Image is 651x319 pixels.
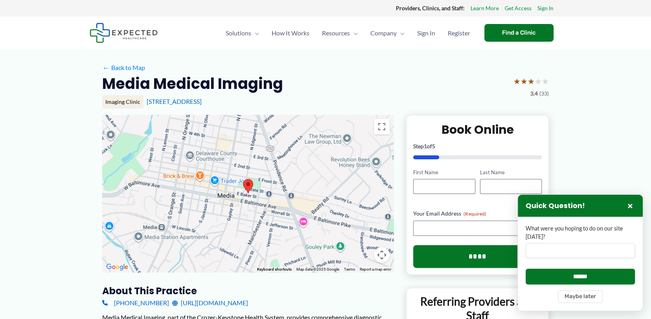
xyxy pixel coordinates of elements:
span: Register [448,19,470,47]
button: Maybe later [558,290,603,303]
a: How It Works [265,19,316,47]
a: Get Access [505,3,531,13]
span: Sign In [417,19,435,47]
a: SolutionsMenu Toggle [219,19,265,47]
a: ResourcesMenu Toggle [316,19,364,47]
span: ★ [535,74,542,89]
button: Close [625,201,635,210]
label: What were you hoping to do on our site [DATE]? [526,225,635,241]
span: 3.4 [530,89,538,99]
span: ★ [528,74,535,89]
img: Expected Healthcare Logo - side, dark font, small [90,23,158,43]
span: Solutions [226,19,251,47]
a: Learn More [471,3,499,13]
a: CompanyMenu Toggle [364,19,411,47]
a: [PHONE_NUMBER] [102,297,169,309]
label: Your Email Address [413,210,542,218]
a: Report a map error [360,267,391,271]
span: Menu Toggle [350,19,358,47]
h2: Media Medical Imaging [102,74,283,93]
span: Resources [322,19,350,47]
h2: Book Online [413,122,542,137]
label: First Name [413,169,475,176]
strong: Providers, Clinics, and Staff: [396,5,465,11]
a: [STREET_ADDRESS] [147,98,202,105]
div: Imaging Clinic [102,95,143,109]
h3: Quick Question! [526,201,585,210]
span: (Required) [463,211,486,217]
span: ← [102,64,110,71]
a: [URL][DOMAIN_NAME] [172,297,248,309]
button: Toggle fullscreen view [374,119,390,135]
span: ★ [513,74,520,89]
span: ★ [542,74,549,89]
button: Keyboard shortcuts [257,267,292,272]
nav: Primary Site Navigation [219,19,476,47]
span: Menu Toggle [251,19,259,47]
span: Company [370,19,397,47]
span: (33) [539,89,549,99]
span: Menu Toggle [397,19,405,47]
a: Open this area in Google Maps (opens a new window) [104,262,130,272]
span: ★ [520,74,528,89]
span: Map data ©2025 Google [296,267,339,271]
a: ←Back to Map [102,62,145,74]
p: Step of [413,144,542,149]
a: Sign In [537,3,554,13]
span: How It Works [272,19,309,47]
span: 1 [424,143,427,149]
a: Sign In [411,19,441,47]
img: Google [104,262,130,272]
a: Find a Clinic [484,24,554,42]
label: Last Name [480,169,542,176]
span: 5 [432,143,435,149]
button: Map camera controls [374,247,390,263]
a: Register [441,19,476,47]
h3: About this practice [102,285,394,297]
a: Terms (opens in new tab) [344,267,355,271]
